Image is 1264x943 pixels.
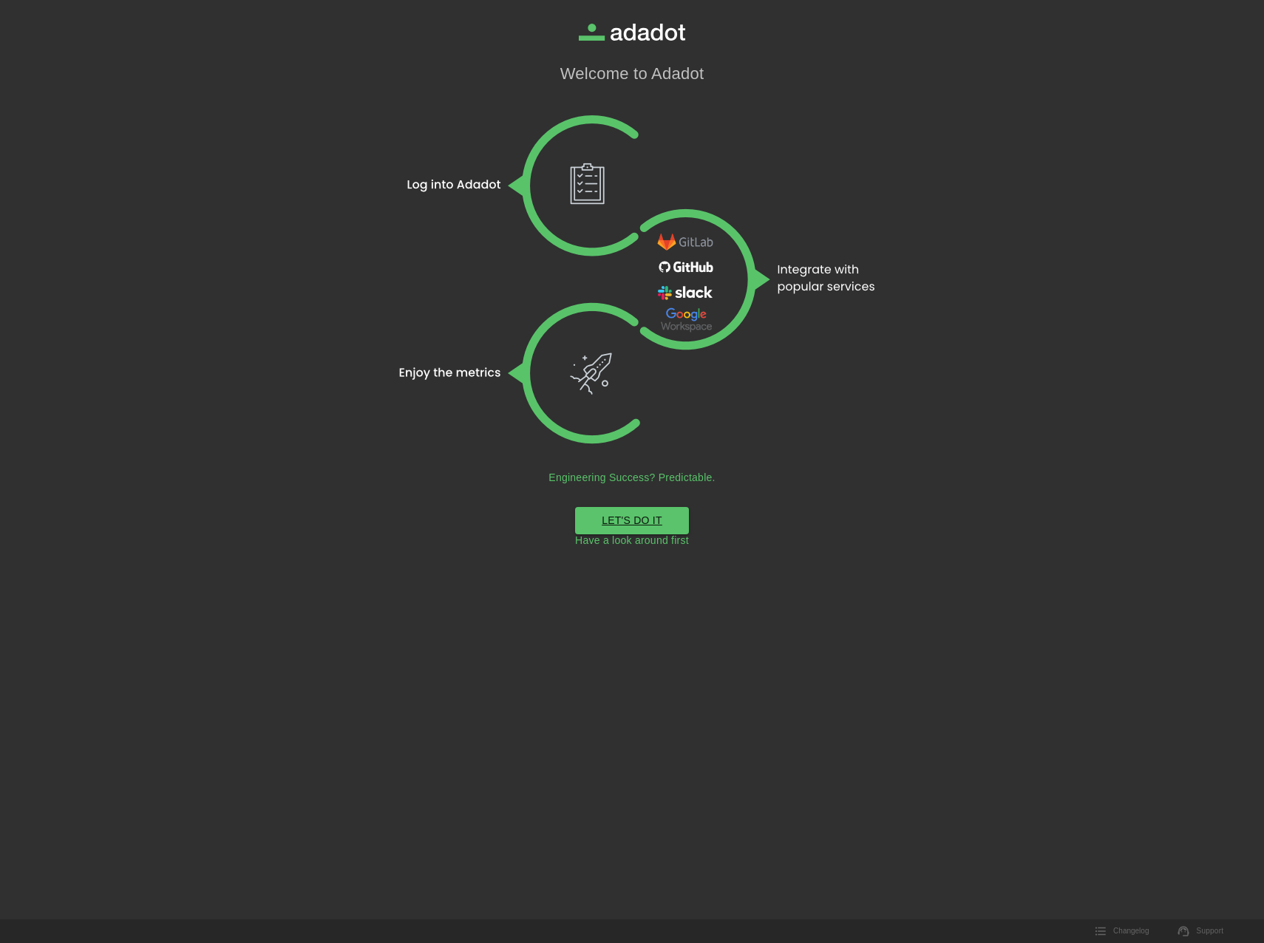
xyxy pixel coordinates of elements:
[1087,920,1158,942] button: Changelog
[575,507,689,534] a: LET'S DO IT
[575,534,689,548] a: Have a look around first
[560,64,704,84] h1: Welcome to Adadot
[548,471,715,483] h2: Engineering Success? Predictable.
[1169,920,1232,942] a: Support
